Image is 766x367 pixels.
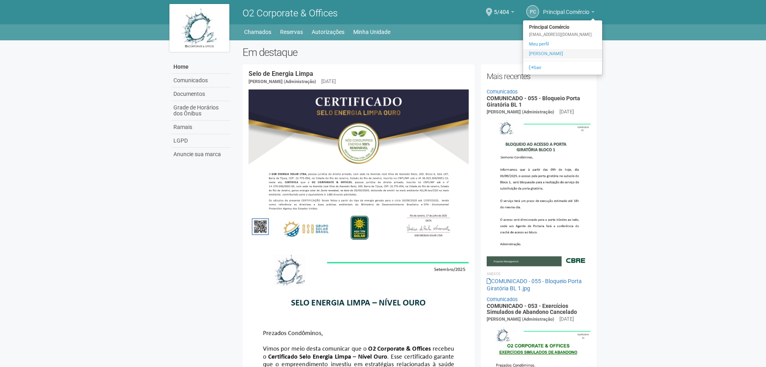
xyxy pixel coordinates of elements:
[523,49,602,59] a: [PERSON_NAME]
[543,10,595,16] a: Principal Comércio
[243,46,597,58] h2: Em destaque
[487,116,591,266] img: COMUNICADO%20-%20055%20-%20Bloqueio%20Porta%20Girat%C3%B3ria%20BL%201.jpg
[487,317,554,322] span: [PERSON_NAME] (Administração)
[244,26,271,38] a: Chamados
[171,87,231,101] a: Documentos
[487,303,577,315] a: COMUNICADO - 053 - Exercícios Simulados de Abandono Cancelado
[494,1,509,15] span: 5/404
[487,95,580,107] a: COMUNICADO - 055 - Bloqueio Porta Giratória BL 1
[171,148,231,161] a: Anuncie sua marca
[249,89,469,245] img: COMUNICADO%20-%20054%20-%20Selo%20de%20Energia%20Limpa%20-%20P%C3%A1g.%202.jpg
[487,278,582,292] a: COMUNICADO - 055 - Bloqueio Porta Giratória BL 1.jpg
[523,63,602,73] a: Sair
[321,78,336,85] div: [DATE]
[487,70,591,82] h2: Mais recentes
[487,89,518,95] a: Comunicados
[523,40,602,49] a: Meu perfil
[494,10,514,16] a: 5/404
[171,60,231,74] a: Home
[169,4,229,52] img: logo.jpg
[171,74,231,87] a: Comunicados
[559,315,574,323] div: [DATE]
[487,270,591,278] li: Anexos
[171,101,231,121] a: Grade de Horários dos Ônibus
[487,109,554,115] span: [PERSON_NAME] (Administração)
[487,296,518,302] a: Comunicados
[312,26,344,38] a: Autorizações
[243,8,338,19] span: O2 Corporate & Offices
[249,79,316,84] span: [PERSON_NAME] (Administração)
[543,1,589,15] span: Principal Comércio
[171,121,231,134] a: Ramais
[559,108,574,115] div: [DATE]
[171,134,231,148] a: LGPD
[249,70,313,77] a: Selo de Energia Limpa
[280,26,303,38] a: Reservas
[523,32,602,38] div: [EMAIL_ADDRESS][DOMAIN_NAME]
[526,5,539,18] a: PC
[353,26,390,38] a: Minha Unidade
[523,22,602,32] strong: Principal Comércio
